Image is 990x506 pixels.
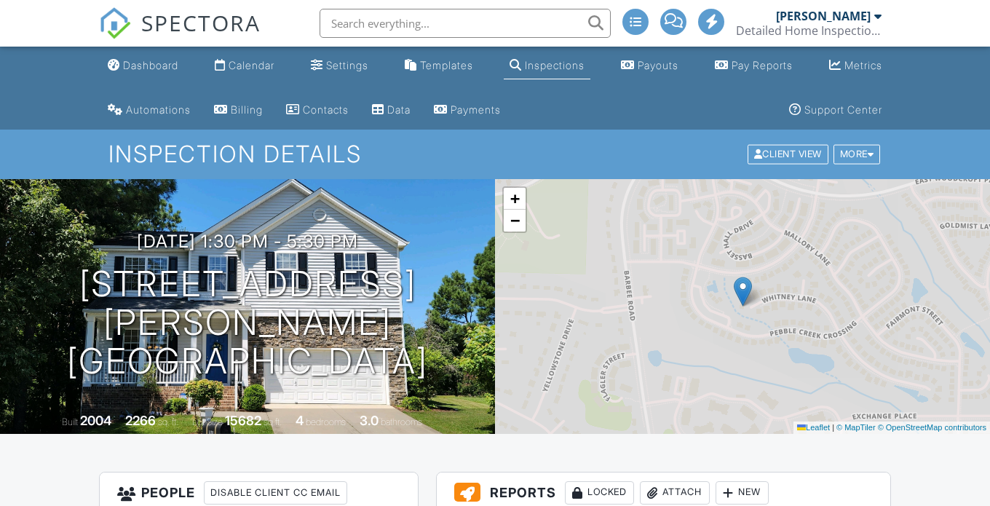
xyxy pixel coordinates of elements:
[141,7,261,38] span: SPECTORA
[709,52,799,79] a: Pay Reports
[746,148,832,159] a: Client View
[381,416,422,427] span: bathrooms
[204,481,347,505] div: Disable Client CC Email
[208,97,269,124] a: Billing
[360,413,379,428] div: 3.0
[305,52,374,79] a: Settings
[844,59,882,71] div: Metrics
[126,103,191,116] div: Automations
[797,423,830,432] a: Leaflet
[716,481,769,505] div: New
[102,97,197,124] a: Automations (Advanced)
[225,413,261,428] div: 15682
[108,141,882,167] h1: Inspection Details
[231,103,263,116] div: Billing
[264,416,282,427] span: sq.ft.
[504,188,526,210] a: Zoom in
[23,265,472,380] h1: [STREET_ADDRESS][PERSON_NAME] [GEOGRAPHIC_DATA]
[804,103,882,116] div: Support Center
[615,52,684,79] a: Payouts
[878,423,986,432] a: © OpenStreetMap contributors
[303,103,349,116] div: Contacts
[832,423,834,432] span: |
[504,210,526,232] a: Zoom out
[525,59,585,71] div: Inspections
[510,189,520,207] span: +
[734,277,752,307] img: Marker
[306,416,346,427] span: bedrooms
[229,59,274,71] div: Calendar
[638,59,678,71] div: Payouts
[102,52,184,79] a: Dashboard
[158,416,178,427] span: sq. ft.
[209,52,280,79] a: Calendar
[137,232,358,251] h3: [DATE] 1:30 pm - 5:30 pm
[836,423,876,432] a: © MapTiler
[320,9,611,38] input: Search everything...
[640,481,710,505] div: Attach
[732,59,793,71] div: Pay Reports
[99,7,131,39] img: The Best Home Inspection Software - Spectora
[428,97,507,124] a: Payments
[833,145,881,165] div: More
[280,97,355,124] a: Contacts
[736,23,882,38] div: Detailed Home Inspections Inc.
[823,52,888,79] a: Metrics
[783,97,888,124] a: Support Center
[420,59,473,71] div: Templates
[99,20,261,50] a: SPECTORA
[123,59,178,71] div: Dashboard
[326,59,368,71] div: Settings
[296,413,304,428] div: 4
[399,52,479,79] a: Templates
[366,97,416,124] a: Data
[776,9,871,23] div: [PERSON_NAME]
[748,145,828,165] div: Client View
[504,52,590,79] a: Inspections
[565,481,634,505] div: Locked
[451,103,501,116] div: Payments
[62,416,78,427] span: Built
[125,413,156,428] div: 2266
[387,103,411,116] div: Data
[192,416,223,427] span: Lot Size
[510,211,520,229] span: −
[80,413,111,428] div: 2004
